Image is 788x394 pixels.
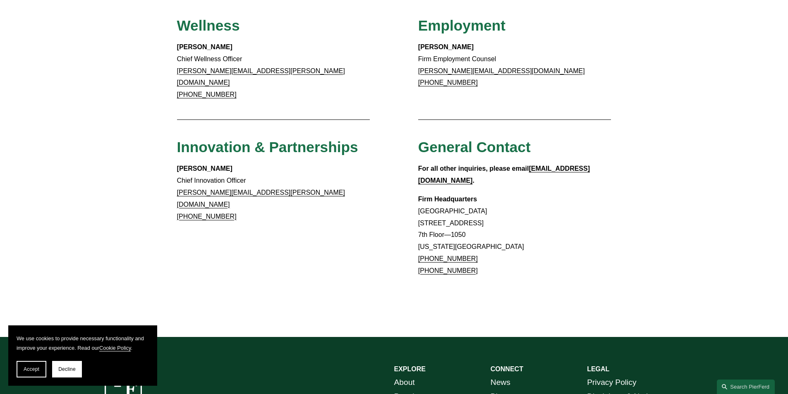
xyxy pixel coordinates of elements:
[177,213,237,220] a: [PHONE_NUMBER]
[418,17,505,33] span: Employment
[177,17,240,33] span: Wellness
[418,196,477,203] strong: Firm Headquarters
[418,255,478,262] a: [PHONE_NUMBER]
[8,325,157,386] section: Cookie banner
[418,267,478,274] a: [PHONE_NUMBER]
[177,163,370,222] p: Chief Innovation Officer
[177,67,345,86] a: [PERSON_NAME][EMAIL_ADDRESS][PERSON_NAME][DOMAIN_NAME]
[99,345,131,351] a: Cookie Policy
[177,43,232,50] strong: [PERSON_NAME]
[491,365,523,373] strong: CONNECT
[177,91,237,98] a: [PHONE_NUMBER]
[587,365,609,373] strong: LEGAL
[587,375,636,390] a: Privacy Policy
[418,43,474,50] strong: [PERSON_NAME]
[58,366,76,372] span: Decline
[177,139,358,155] span: Innovation & Partnerships
[17,334,149,353] p: We use cookies to provide necessary functionality and improve your experience. Read our .
[717,380,775,394] a: Search this site
[418,41,611,89] p: Firm Employment Counsel
[394,375,415,390] a: About
[177,189,345,208] a: [PERSON_NAME][EMAIL_ADDRESS][PERSON_NAME][DOMAIN_NAME]
[418,79,478,86] a: [PHONE_NUMBER]
[17,361,46,377] button: Accept
[52,361,82,377] button: Decline
[418,193,611,277] p: [GEOGRAPHIC_DATA] [STREET_ADDRESS] 7th Floor—1050 [US_STATE][GEOGRAPHIC_DATA]
[491,375,510,390] a: News
[472,177,474,184] strong: .
[418,139,531,155] span: General Contact
[177,41,370,101] p: Chief Wellness Officer
[177,165,232,172] strong: [PERSON_NAME]
[394,365,426,373] strong: EXPLORE
[418,165,529,172] strong: For all other inquiries, please email
[418,67,585,74] a: [PERSON_NAME][EMAIL_ADDRESS][DOMAIN_NAME]
[24,366,39,372] span: Accept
